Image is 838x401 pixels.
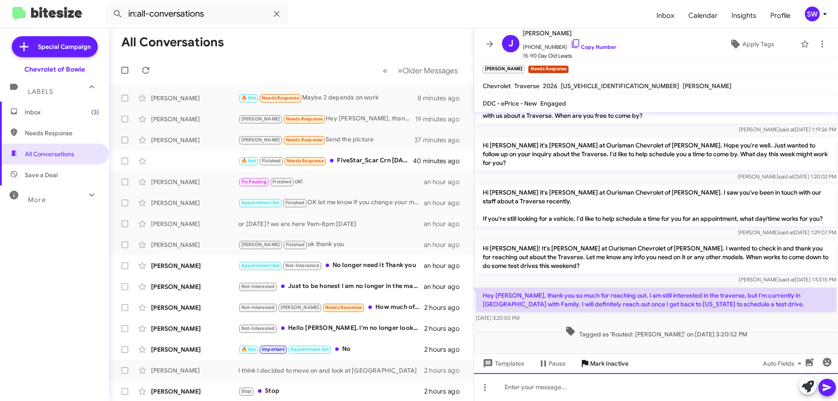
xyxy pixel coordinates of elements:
span: [PERSON_NAME] [DATE] 1:53:15 PM [739,276,836,283]
div: [PERSON_NAME] [151,366,238,375]
span: 15-90 Day Old Leads [523,51,616,60]
a: Calendar [681,3,725,28]
div: [PERSON_NAME] [151,94,238,103]
span: [PERSON_NAME] [DATE] 1:29:07 PM [738,229,836,236]
span: Appointment Set [241,263,280,268]
span: said at [780,276,795,283]
div: 2 hours ago [424,303,467,312]
div: [PERSON_NAME] [151,303,238,312]
span: [PERSON_NAME] [DATE] 1:20:02 PM [738,173,836,180]
div: 40 minutes ago [414,157,467,165]
button: Templates [474,356,531,371]
input: Search [106,3,289,24]
div: Hello [PERSON_NAME], I'm no longer looking for a vehicle. Thank you [238,323,424,333]
span: Pause [549,356,566,371]
div: an hour ago [424,261,467,270]
div: 2 hours ago [424,387,467,396]
div: 2 hours ago [424,324,467,333]
div: [PERSON_NAME] [151,115,238,123]
div: Chevrolet of Bowie [24,65,85,74]
div: an hour ago [424,178,467,186]
small: [PERSON_NAME] [483,65,525,73]
div: 37 minutes ago [414,136,467,144]
h1: All Conversations [121,35,224,49]
button: Next [392,62,463,79]
span: » [398,65,402,76]
p: Hi [PERSON_NAME] it's [PERSON_NAME] at Ourisman Chevrolet of [PERSON_NAME]. Hope you're well. Jus... [476,137,836,171]
span: Inbox [25,108,99,117]
span: Needs Response [286,116,323,122]
a: Special Campaign [12,36,98,57]
button: Pause [531,356,573,371]
span: Needs Response [325,305,362,310]
div: FiveStar_Scar Crn [DATE] $3.66 +1.0 Crn [DATE] $3.66 -0.25 Bns [DATE] $9.81 +2.5 Bns [DATE] $9.78... [238,156,414,166]
div: [PERSON_NAME] [151,136,238,144]
div: [PERSON_NAME] [151,219,238,228]
span: More [28,196,46,204]
div: Hey [PERSON_NAME], thank you so much for reaching out. I am still interested in the traverse, but... [238,114,415,124]
span: Not-Interested [241,305,275,310]
span: DDC - ePrice - New [483,99,537,107]
div: [PERSON_NAME] [151,178,238,186]
a: Profile [763,3,797,28]
div: [PERSON_NAME] [151,261,238,270]
div: [PERSON_NAME] [151,387,238,396]
div: an hour ago [424,199,467,207]
button: Previous [378,62,393,79]
span: [PHONE_NUMBER] [523,38,616,51]
div: How much off sticker can you do on an rs? [238,302,424,312]
p: Hi [PERSON_NAME]! It's [PERSON_NAME] at Ourisman Chevrolet of [PERSON_NAME]. I wanted to check in... [476,240,836,274]
span: [PERSON_NAME] [281,305,319,310]
span: [PERSON_NAME] [241,242,280,247]
span: Save a Deal [25,171,58,179]
div: ok! [238,177,424,187]
span: Insights [725,3,763,28]
span: 🔥 Hot [241,95,256,101]
span: Needs Response [287,158,324,164]
span: said at [779,229,794,236]
div: an hour ago [424,219,467,228]
span: [PERSON_NAME] [241,116,280,122]
span: Try Pausing [241,179,267,185]
button: Auto Fields [756,356,812,371]
span: Mark Inactive [590,356,628,371]
span: Stop [241,388,252,394]
div: ok thank you [238,240,424,250]
span: Tagged as 'Routed: [PERSON_NAME]' on [DATE] 3:20:52 PM [562,326,751,339]
span: said at [778,173,793,180]
div: 19 minutes ago [415,115,467,123]
span: 2026 [543,82,557,90]
span: Needs Response [25,129,99,137]
span: Older Messages [402,66,458,75]
span: [PERSON_NAME] [683,82,732,90]
span: Inbox [649,3,681,28]
p: Hey [PERSON_NAME], thank you so much for reaching out. I am still interested in the traverse, but... [476,288,836,312]
span: [PERSON_NAME] [DATE] 1:19:26 PM [739,126,836,133]
span: Finished [262,158,281,164]
span: Important [262,346,285,352]
span: Chevrolet [483,82,511,90]
span: Traverse [514,82,539,90]
span: [DATE] 3:20:50 PM [476,315,519,321]
span: Labels [28,88,53,96]
div: Send the picture [238,135,414,145]
span: Needs Response [286,137,323,143]
div: an hour ago [424,282,467,291]
span: Not-Interested [241,326,275,331]
span: Finished [272,179,292,185]
span: [PERSON_NAME] [241,137,280,143]
span: said at [780,126,795,133]
span: Not-Interested [241,284,275,289]
div: [PERSON_NAME] [151,324,238,333]
span: (3) [91,108,99,117]
div: 2 hours ago [424,345,467,354]
div: No longer need it Thank you [238,260,424,271]
span: Templates [481,356,524,371]
div: No [238,344,424,354]
div: an hour ago [424,240,467,249]
nav: Page navigation example [378,62,463,79]
div: 8 minutes ago [418,94,467,103]
span: « [383,65,388,76]
span: Finished [285,200,305,206]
